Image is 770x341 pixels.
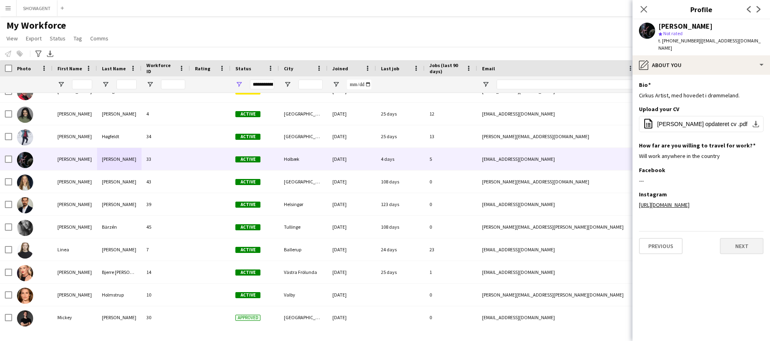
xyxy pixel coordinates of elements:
[235,81,243,88] button: Open Filter Menu
[284,65,293,72] span: City
[146,62,176,74] span: Workforce ID
[639,142,755,149] h3: How far are you willing to travel for work?
[57,81,65,88] button: Open Filter Menu
[142,216,190,238] div: 45
[279,170,328,193] div: [GEOGRAPHIC_DATA]
[279,238,328,261] div: Ballerup
[477,148,639,170] div: [EMAIL_ADDRESS][DOMAIN_NAME]
[332,65,348,72] span: Joined
[376,148,425,170] div: 4 days
[477,125,639,147] div: [PERSON_NAME][EMAIL_ADDRESS][DOMAIN_NAME]
[235,269,260,276] span: Active
[657,121,747,127] span: [PERSON_NAME] opdateret cv .pdf
[376,170,425,193] div: 108 days
[279,103,328,125] div: [GEOGRAPHIC_DATA]
[477,216,639,238] div: [PERSON_NAME][EMAIL_ADDRESS][PERSON_NAME][DOMAIN_NAME]
[142,261,190,283] div: 14
[376,125,425,147] div: 25 days
[97,284,142,306] div: Holmstrup
[53,216,97,238] div: [PERSON_NAME]
[53,238,97,261] div: Linea
[429,62,463,74] span: Jobs (last 90 days)
[17,107,33,123] img: Dharshika Subramaniam Christopher
[53,103,97,125] div: [PERSON_NAME]
[161,80,185,89] input: Workforce ID Filter Input
[53,284,97,306] div: [PERSON_NAME]
[477,284,639,306] div: [PERSON_NAME][EMAIL_ADDRESS][PERSON_NAME][DOMAIN_NAME]
[328,306,376,328] div: [DATE]
[425,193,477,215] div: 0
[663,30,683,36] span: Not rated
[90,35,108,42] span: Comms
[376,103,425,125] div: 25 days
[142,125,190,147] div: 34
[116,80,137,89] input: Last Name Filter Input
[17,152,33,168] img: Hanna Thorsen
[639,191,667,198] h3: Instagram
[279,216,328,238] div: Tullinge
[53,306,97,328] div: Mickey
[142,306,190,328] div: 30
[97,216,142,238] div: Bärzén
[328,261,376,283] div: [DATE]
[658,23,713,30] div: [PERSON_NAME]
[50,35,66,42] span: Status
[195,65,210,72] span: Rating
[425,261,477,283] div: 1
[17,65,31,72] span: Photo
[146,81,154,88] button: Open Filter Menu
[477,238,639,261] div: [EMAIL_ADDRESS][DOMAIN_NAME]
[332,81,340,88] button: Open Filter Menu
[142,170,190,193] div: 43
[142,193,190,215] div: 39
[235,65,251,72] span: Status
[376,261,425,283] div: 25 days
[639,177,764,184] div: ---
[17,288,33,304] img: Matilde Holmstrup
[235,179,260,185] span: Active
[477,170,639,193] div: [PERSON_NAME][EMAIL_ADDRESS][DOMAIN_NAME]
[235,111,260,117] span: Active
[639,105,679,113] h3: Upload your CV
[376,216,425,238] div: 108 days
[381,65,399,72] span: Last job
[639,166,665,174] h3: Facebook
[328,238,376,261] div: [DATE]
[97,125,142,147] div: Høgfeldt
[17,197,33,213] img: Jonathan Jørgensen
[53,125,97,147] div: [PERSON_NAME]
[425,284,477,306] div: 0
[328,193,376,215] div: [DATE]
[235,292,260,298] span: Active
[658,38,761,51] span: | [EMAIL_ADDRESS][DOMAIN_NAME]
[102,81,109,88] button: Open Filter Menu
[87,33,112,44] a: Comms
[6,35,18,42] span: View
[639,81,651,88] h3: Bio
[425,306,477,328] div: 0
[279,148,328,170] div: Holbæk
[279,284,328,306] div: Valby
[425,216,477,238] div: 0
[639,92,764,99] div: Cirkus Artist, med hovedet i drømmeland.
[497,80,634,89] input: Email Filter Input
[17,265,33,281] img: Lisa Bjerre Handberg
[477,261,639,283] div: [EMAIL_ADDRESS][DOMAIN_NAME]
[97,193,142,215] div: [PERSON_NAME]
[142,284,190,306] div: 10
[97,306,142,328] div: [PERSON_NAME]
[298,80,323,89] input: City Filter Input
[235,134,260,140] span: Active
[47,33,69,44] a: Status
[477,193,639,215] div: [EMAIL_ADDRESS][DOMAIN_NAME]
[477,306,639,328] div: [EMAIL_ADDRESS][DOMAIN_NAME]
[72,80,92,89] input: First Name Filter Input
[284,81,291,88] button: Open Filter Menu
[142,103,190,125] div: 4
[34,49,43,59] app-action-btn: Advanced filters
[26,35,42,42] span: Export
[328,284,376,306] div: [DATE]
[235,156,260,162] span: Active
[17,220,33,236] img: Kim Bärzén
[279,261,328,283] div: Västra Frölunda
